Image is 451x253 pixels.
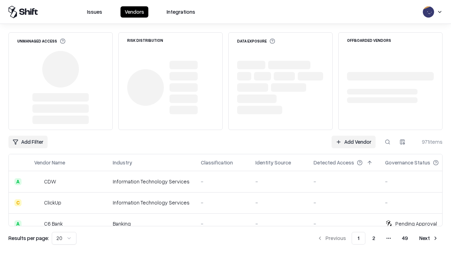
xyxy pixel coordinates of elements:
[415,232,443,245] button: Next
[14,199,21,206] div: C
[113,178,190,185] div: Information Technology Services
[44,220,63,227] div: C6 Bank
[385,178,450,185] div: -
[201,178,244,185] div: -
[385,199,450,206] div: -
[44,178,56,185] div: CDW
[367,232,381,245] button: 2
[34,178,41,185] img: CDW
[14,220,21,227] div: A
[113,159,132,166] div: Industry
[237,38,275,44] div: Data Exposure
[255,199,302,206] div: -
[314,220,374,227] div: -
[347,38,391,42] div: Offboarded Vendors
[352,232,365,245] button: 1
[34,199,41,206] img: ClickUp
[8,136,48,148] button: Add Filter
[395,220,437,227] div: Pending Approval
[201,159,233,166] div: Classification
[162,6,199,18] button: Integrations
[201,220,244,227] div: -
[8,234,49,242] p: Results per page:
[314,199,374,206] div: -
[314,178,374,185] div: -
[113,220,190,227] div: Banking
[17,38,66,44] div: Unmanaged Access
[255,220,302,227] div: -
[83,6,106,18] button: Issues
[121,6,148,18] button: Vendors
[44,199,61,206] div: ClickUp
[396,232,414,245] button: 49
[127,38,163,42] div: Risk Distribution
[314,159,354,166] div: Detected Access
[313,232,443,245] nav: pagination
[201,199,244,206] div: -
[332,136,376,148] a: Add Vendor
[34,159,65,166] div: Vendor Name
[255,159,291,166] div: Identity Source
[34,220,41,227] img: C6 Bank
[414,138,443,145] div: 971 items
[14,178,21,185] div: A
[113,199,190,206] div: Information Technology Services
[385,159,430,166] div: Governance Status
[255,178,302,185] div: -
